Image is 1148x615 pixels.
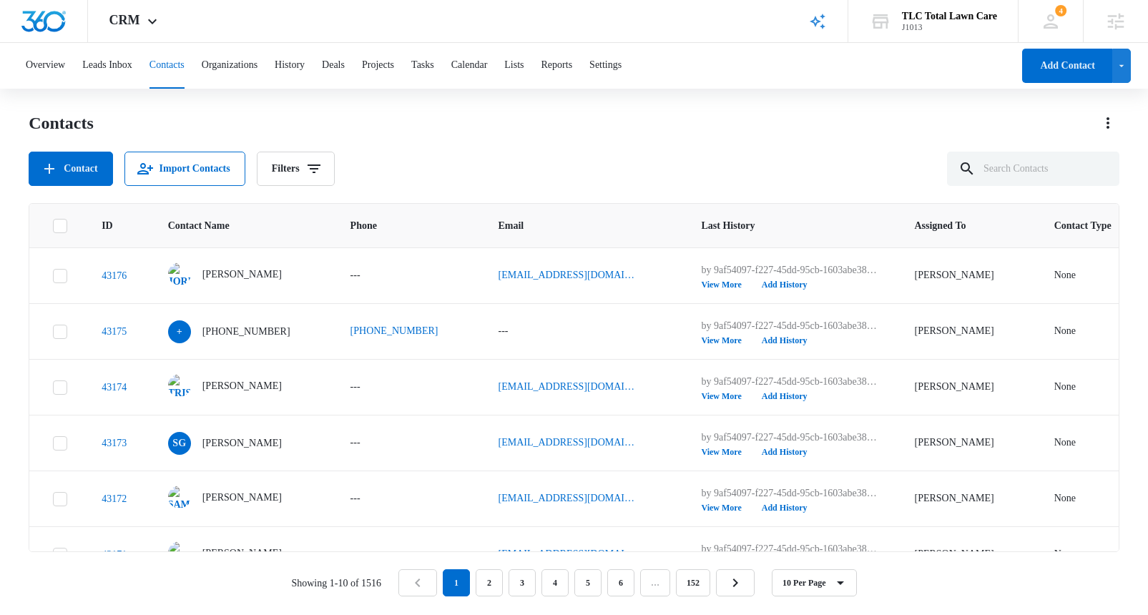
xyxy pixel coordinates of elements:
[1097,112,1119,134] button: Actions
[498,546,641,561] a: [EMAIL_ADDRESS][DOMAIN_NAME]
[168,320,316,343] div: Contact Name - +17142841588 - Select to Edit Field
[1054,491,1076,506] div: None
[350,267,386,285] div: Phone - - Select to Edit Field
[541,43,573,89] button: Reports
[102,549,127,560] a: Navigate to contact details page for Emma Moore
[168,432,308,455] div: Contact Name - Sara Glick - Select to Edit Field
[498,323,534,340] div: Email - - Select to Edit Field
[398,569,755,596] nav: Pagination
[350,546,386,564] div: Phone - - Select to Edit Field
[902,11,997,22] div: account name
[1054,379,1102,396] div: Contact Type - None - Select to Edit Field
[504,43,524,89] button: Lists
[914,323,994,338] div: [PERSON_NAME]
[1055,5,1066,16] div: notifications count
[947,152,1119,186] input: Search Contacts
[102,326,127,337] a: Navigate to contact details page for +17142841588
[902,22,997,32] div: account id
[914,546,994,561] div: [PERSON_NAME]
[1054,435,1076,450] div: None
[1054,218,1112,233] span: Contact Type
[914,546,1019,564] div: Assigned To - Thomas Kleyn - Select to Edit Field
[168,486,191,508] img: Samantha Lettieri
[102,270,127,281] a: Navigate to contact details page for Jordan Martich
[589,43,622,89] button: Settings
[362,43,394,89] button: Projects
[350,218,443,233] span: Phone
[168,374,191,397] img: Tristan Reed
[914,267,994,282] div: [PERSON_NAME]
[202,267,282,282] p: [PERSON_NAME]
[350,546,360,564] div: ---
[498,218,646,233] span: Email
[1054,323,1102,340] div: Contact Type - None - Select to Edit Field
[168,541,191,564] img: Emma Moore
[701,503,751,512] button: View More
[498,267,641,282] a: [EMAIL_ADDRESS][DOMAIN_NAME]
[914,435,994,450] div: [PERSON_NAME]
[275,43,305,89] button: History
[701,318,880,333] p: by 9af54097-f227-45dd-95cb-1603abe38c81
[102,438,127,448] a: Navigate to contact details page for Sara Glick
[701,448,751,456] button: View More
[168,432,191,455] span: SG
[202,378,282,393] p: [PERSON_NAME]
[202,546,282,561] p: [PERSON_NAME]
[1054,546,1102,564] div: Contact Type - None - Select to Edit Field
[124,152,245,186] button: Import Contacts
[914,379,1019,396] div: Assigned To - Thomas Kleyn - Select to Edit Field
[350,491,386,508] div: Phone - - Select to Edit Field
[701,392,751,400] button: View More
[1054,379,1076,394] div: None
[498,491,667,508] div: Email - helen3616@gmail.com - Select to Edit Field
[168,541,308,564] div: Contact Name - Emma Moore - Select to Edit Field
[168,262,308,285] div: Contact Name - Jordan Martich - Select to Edit Field
[701,262,880,277] p: by 9af54097-f227-45dd-95cb-1603abe38c81
[168,218,295,233] span: Contact Name
[350,379,360,396] div: ---
[914,491,994,506] div: [PERSON_NAME]
[476,569,503,596] a: Page 2
[350,323,438,338] a: [PHONE_NUMBER]
[752,392,818,400] button: Add History
[498,323,508,340] div: ---
[701,430,880,445] p: by 9af54097-f227-45dd-95cb-1603abe38c81
[451,43,488,89] button: Calendar
[701,336,751,345] button: View More
[541,569,569,596] a: Page 4
[1054,546,1076,561] div: None
[498,546,667,564] div: Email - daisygirl495@gmail.com - Select to Edit Field
[168,262,191,285] img: Jordan Martich
[202,43,257,89] button: Organizations
[291,576,381,591] p: Showing 1-10 of 1516
[914,218,999,233] span: Assigned To
[202,490,282,505] p: [PERSON_NAME]
[102,382,127,393] a: Navigate to contact details page for Tristan Reed
[29,112,94,134] h1: Contacts
[498,379,667,396] div: Email - tristan43@gmail.com - Select to Edit Field
[716,569,755,596] a: Next Page
[168,486,308,508] div: Contact Name - Samantha Lettieri - Select to Edit Field
[752,503,818,512] button: Add History
[498,435,667,452] div: Email - sarayglick@gmail.com - Select to Edit Field
[1055,5,1066,16] span: 4
[1054,323,1076,338] div: None
[322,43,345,89] button: Deals
[498,435,641,450] a: [EMAIL_ADDRESS][DOMAIN_NAME]
[257,152,335,186] button: Filters
[498,379,641,394] a: [EMAIL_ADDRESS][DOMAIN_NAME]
[149,43,185,89] button: Contacts
[701,374,880,389] p: by 9af54097-f227-45dd-95cb-1603abe38c81
[102,493,127,504] a: Navigate to contact details page for Samantha Lettieri
[607,569,634,596] a: Page 6
[102,218,113,233] span: ID
[914,267,1019,285] div: Assigned To - Thomas Kleyn - Select to Edit Field
[701,280,751,289] button: View More
[350,435,386,452] div: Phone - - Select to Edit Field
[29,152,112,186] button: Add Contact
[701,486,880,501] p: by 9af54097-f227-45dd-95cb-1603abe38c81
[509,569,536,596] a: Page 3
[1054,435,1102,452] div: Contact Type - None - Select to Edit Field
[350,379,386,396] div: Phone - - Select to Edit Field
[498,491,641,506] a: [EMAIL_ADDRESS][DOMAIN_NAME]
